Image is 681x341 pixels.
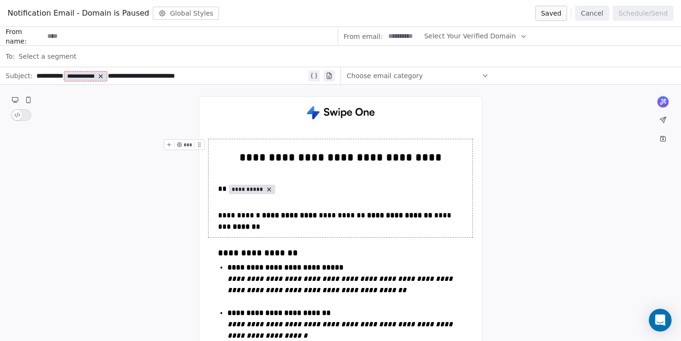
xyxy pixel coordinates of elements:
button: Schedule/Send [613,6,673,21]
span: Notification Email - Domain is Paused [8,8,149,19]
span: Select a segment [18,52,76,61]
span: To: [6,52,15,61]
div: Open Intercom Messenger [649,309,672,332]
span: Choose email category [347,71,423,81]
button: Global Styles [153,7,219,20]
span: From email: [344,32,383,41]
span: Select Your Verified Domain [424,31,516,41]
span: From name: [6,27,44,46]
button: Cancel [575,6,609,21]
button: Saved [535,6,567,21]
span: Subject: [6,71,33,83]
